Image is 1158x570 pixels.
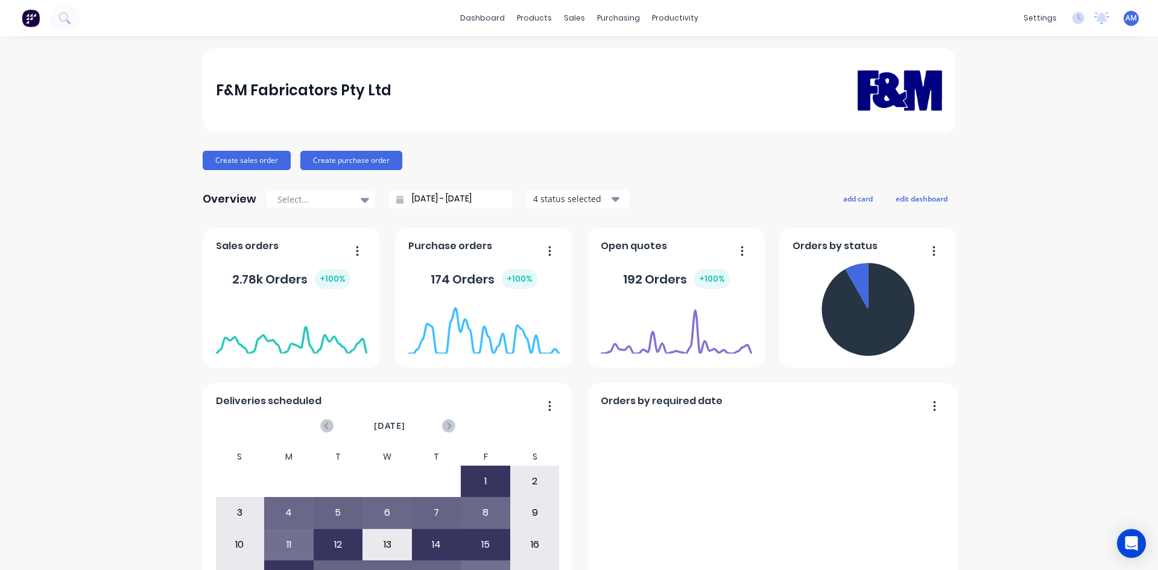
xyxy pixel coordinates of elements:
div: M [264,448,314,466]
div: Overview [203,187,256,211]
span: Purchase orders [408,239,492,253]
div: 13 [363,530,411,560]
span: [DATE] [374,419,405,432]
span: Sales orders [216,239,279,253]
div: W [362,448,412,466]
div: S [215,448,265,466]
div: purchasing [591,9,646,27]
div: 2.78k Orders [232,269,350,289]
div: + 100 % [315,269,350,289]
div: 4 status selected [533,192,609,205]
span: Orders by status [793,239,878,253]
div: 15 [461,530,510,560]
div: 6 [363,498,411,528]
a: dashboard [454,9,511,27]
div: 1 [461,466,510,496]
div: settings [1017,9,1063,27]
div: T [314,448,363,466]
img: Factory [22,9,40,27]
div: 14 [413,530,461,560]
div: S [510,448,560,466]
div: + 100 % [502,269,537,289]
button: add card [835,191,881,206]
div: sales [558,9,591,27]
div: 16 [511,530,559,560]
div: productivity [646,9,704,27]
div: 8 [461,498,510,528]
img: F&M Fabricators Pty Ltd [858,52,942,128]
div: 10 [216,530,264,560]
div: 192 Orders [623,269,730,289]
span: Open quotes [601,239,667,253]
button: edit dashboard [888,191,955,206]
div: 7 [413,498,461,528]
div: 11 [265,530,313,560]
div: 12 [314,530,362,560]
div: 3 [216,498,264,528]
div: 9 [511,498,559,528]
span: AM [1125,13,1137,24]
div: F [461,448,510,466]
div: products [511,9,558,27]
div: F&M Fabricators Pty Ltd [216,78,391,103]
div: 2 [511,466,559,496]
div: T [412,448,461,466]
div: 5 [314,498,362,528]
div: 174 Orders [431,269,537,289]
div: Open Intercom Messenger [1117,529,1146,558]
div: + 100 % [694,269,730,289]
div: 4 [265,498,313,528]
button: 4 status selected [527,190,629,208]
button: Create purchase order [300,151,402,170]
button: Create sales order [203,151,291,170]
